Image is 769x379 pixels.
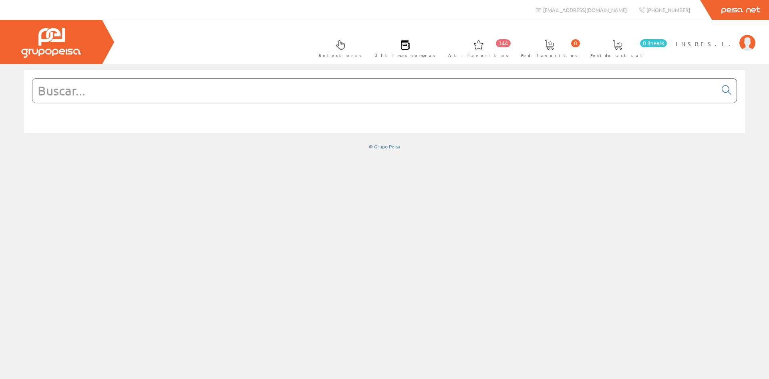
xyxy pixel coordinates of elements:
span: Ped. favoritos [521,51,578,59]
a: 144 Art. favoritos [440,33,513,63]
span: [EMAIL_ADDRESS][DOMAIN_NAME] [543,6,627,13]
span: Últimas compras [374,51,436,59]
a: INSBE S.L. [676,33,755,41]
span: 0 [571,39,580,47]
span: Art. favoritos [448,51,509,59]
span: Selectores [319,51,362,59]
span: Pedido actual [590,51,645,59]
span: INSBE S.L. [676,40,735,48]
a: Selectores [311,33,366,63]
span: 144 [496,39,511,47]
input: Buscar... [32,79,717,103]
span: 0 línea/s [640,39,667,47]
div: © Grupo Peisa [24,143,745,150]
img: Grupo Peisa [21,28,81,58]
a: Últimas compras [366,33,440,63]
span: [PHONE_NUMBER] [646,6,690,13]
